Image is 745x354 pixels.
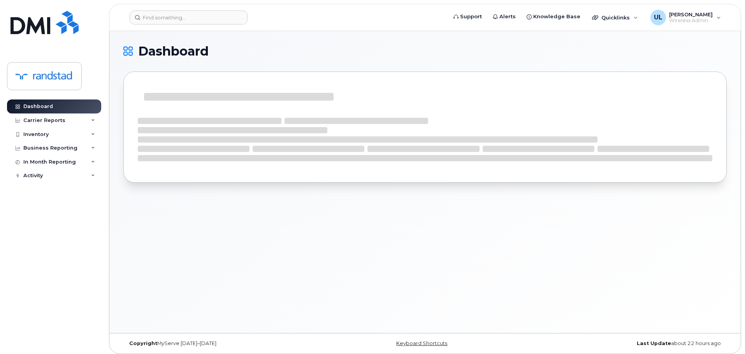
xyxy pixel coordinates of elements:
[138,45,209,57] span: Dashboard
[637,340,671,346] strong: Last Update
[129,340,157,346] strong: Copyright
[123,340,325,347] div: MyServe [DATE]–[DATE]
[525,340,727,347] div: about 22 hours ago
[396,340,447,346] a: Keyboard Shortcuts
